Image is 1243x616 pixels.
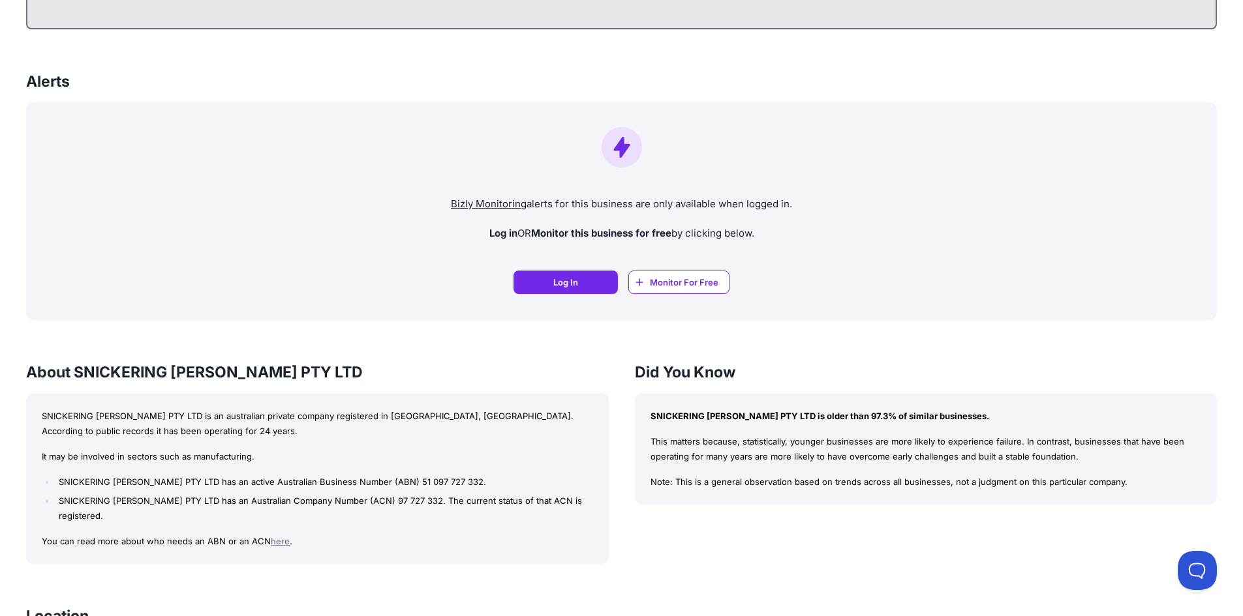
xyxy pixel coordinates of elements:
[531,227,671,239] strong: Monitor this business for free
[37,197,1206,212] p: alerts for this business are only available when logged in.
[628,271,729,294] a: Monitor For Free
[651,409,1202,424] p: SNICKERING [PERSON_NAME] PTY LTD is older than 97.3% of similar businesses.
[42,534,593,549] p: You can read more about who needs an ABN or an ACN .
[489,227,517,239] strong: Log in
[26,362,609,383] h3: About SNICKERING [PERSON_NAME] PTY LTD
[635,362,1218,383] h3: Did You Know
[650,276,718,289] span: Monitor For Free
[271,536,290,546] a: here
[26,71,70,92] h3: Alerts
[42,449,593,464] p: It may be involved in sectors such as manufacturing.
[651,434,1202,464] p: This matters because, statistically, younger businesses are more likely to experience failure. In...
[55,475,592,490] li: SNICKERING [PERSON_NAME] PTY LTD has an active Australian Business Number (ABN) 51 097 727 332.
[451,198,527,210] a: Bizly Monitoring
[651,475,1202,490] p: Note: This is a general observation based on trends across all businesses, not a judgment on this...
[42,409,593,439] p: SNICKERING [PERSON_NAME] PTY LTD is an australian private company registered in [GEOGRAPHIC_DATA]...
[37,226,1206,241] p: OR by clicking below.
[553,276,578,289] span: Log In
[55,493,592,523] li: SNICKERING [PERSON_NAME] PTY LTD has an Australian Company Number (ACN) 97 727 332. The current s...
[514,271,618,294] a: Log In
[1178,551,1217,590] iframe: Toggle Customer Support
